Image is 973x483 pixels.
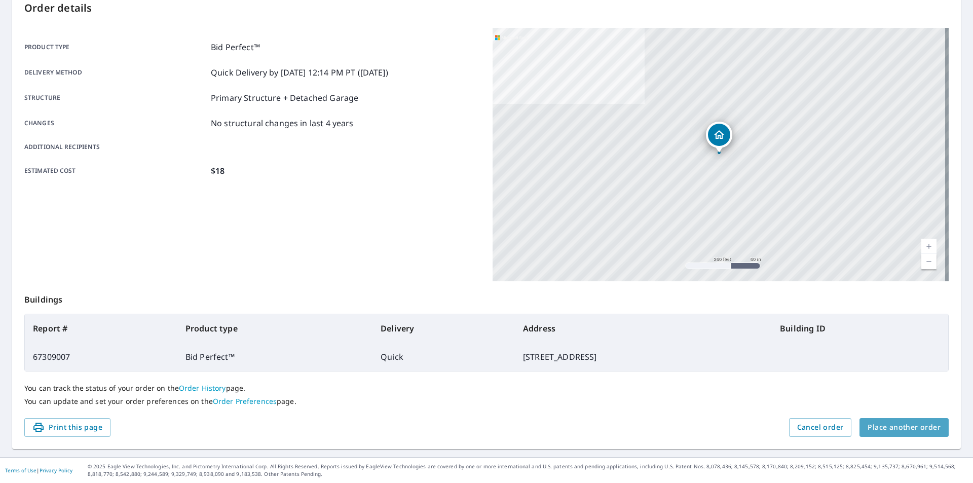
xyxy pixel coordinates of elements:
a: Current Level 17, Zoom In [921,239,937,254]
button: Place another order [859,418,949,437]
p: Quick Delivery by [DATE] 12:14 PM PT ([DATE]) [211,66,388,79]
th: Report # [25,314,177,343]
p: Bid Perfect™ [211,41,260,53]
p: No structural changes in last 4 years [211,117,354,129]
p: You can track the status of your order on the page. [24,384,949,393]
a: Current Level 17, Zoom Out [921,254,937,269]
p: You can update and set your order preferences on the page. [24,397,949,406]
p: Structure [24,92,207,104]
th: Building ID [772,314,948,343]
p: Product type [24,41,207,53]
th: Delivery [372,314,515,343]
p: Changes [24,117,207,129]
th: Address [515,314,772,343]
p: Estimated cost [24,165,207,177]
p: Additional recipients [24,142,207,152]
span: Cancel order [797,421,844,434]
td: 67309007 [25,343,177,371]
a: Order Preferences [213,396,277,406]
div: Dropped pin, building 1, Residential property, 230 Saint Albans Ave Madison, WI 53714 [706,122,732,153]
td: Bid Perfect™ [177,343,372,371]
button: Print this page [24,418,110,437]
p: Order details [24,1,949,16]
a: Order History [179,383,226,393]
p: | [5,467,72,473]
p: © 2025 Eagle View Technologies, Inc. and Pictometry International Corp. All Rights Reserved. Repo... [88,463,968,478]
td: Quick [372,343,515,371]
button: Cancel order [789,418,852,437]
span: Place another order [868,421,941,434]
a: Privacy Policy [40,467,72,474]
span: Print this page [32,421,102,434]
p: Buildings [24,281,949,314]
a: Terms of Use [5,467,36,474]
p: Primary Structure + Detached Garage [211,92,358,104]
p: $18 [211,165,224,177]
th: Product type [177,314,372,343]
td: [STREET_ADDRESS] [515,343,772,371]
p: Delivery method [24,66,207,79]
